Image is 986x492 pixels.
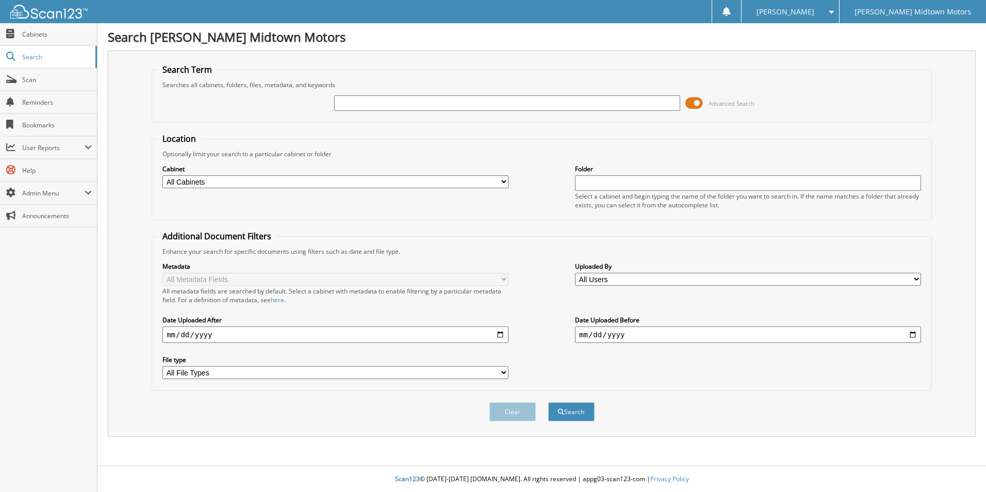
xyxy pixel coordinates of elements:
[10,5,88,19] img: scan123-logo-white.svg
[22,98,92,107] span: Reminders
[271,296,284,304] a: here
[22,121,92,129] span: Bookmarks
[395,474,420,483] span: Scan123
[162,316,508,324] label: Date Uploaded After
[157,133,201,144] legend: Location
[854,9,971,15] span: [PERSON_NAME] Midtown Motors
[162,326,508,343] input: start
[575,262,921,271] label: Uploaded By
[22,75,92,84] span: Scan
[489,402,536,421] button: Clear
[162,262,508,271] label: Metadata
[757,9,814,15] span: [PERSON_NAME]
[162,287,508,304] div: All metadata fields are searched by default. Select a cabinet with metadata to enable filtering b...
[157,247,926,256] div: Enhance your search for specific documents using filters such as date and file type.
[157,64,217,75] legend: Search Term
[108,28,976,45] h1: Search [PERSON_NAME] Midtown Motors
[575,316,921,324] label: Date Uploaded Before
[22,211,92,220] span: Announcements
[548,402,595,421] button: Search
[162,355,508,364] label: File type
[22,189,85,198] span: Admin Menu
[22,143,85,152] span: User Reports
[162,165,508,173] label: Cabinet
[709,100,754,107] span: Advanced Search
[22,166,92,175] span: Help
[22,53,90,61] span: Search
[157,80,926,89] div: Searches all cabinets, folders, files, metadata, and keywords
[934,442,986,492] iframe: Chat Widget
[575,326,921,343] input: end
[22,30,92,39] span: Cabinets
[157,150,926,158] div: Optionally limit your search to a particular cabinet or folder
[575,192,921,209] div: Select a cabinet and begin typing the name of the folder you want to search in. If the name match...
[575,165,921,173] label: Folder
[97,467,986,492] div: © [DATE]-[DATE] [DOMAIN_NAME]. All rights reserved | appg03-scan123-com |
[650,474,689,483] a: Privacy Policy
[157,231,276,242] legend: Additional Document Filters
